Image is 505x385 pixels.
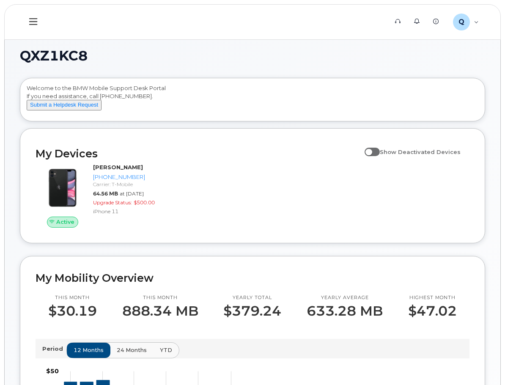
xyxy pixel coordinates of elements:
div: Welcome to the BMW Mobile Support Desk Portal If you need assistance, call [PHONE_NUMBER]. [27,84,478,118]
p: $47.02 [408,303,457,319]
a: Submit a Helpdesk Request [27,101,102,108]
div: [PHONE_NUMBER] [93,173,170,181]
p: 888.34 MB [122,303,198,319]
span: Show Deactivated Devices [380,148,461,155]
span: 24 months [117,346,147,354]
a: Active[PERSON_NAME][PHONE_NUMBER]Carrier: T-Mobile64.56 MBat [DATE]Upgrade Status:$500.00iPhone 11 [36,163,173,228]
input: Show Deactivated Devices [365,144,371,151]
h2: My Mobility Overview [36,272,469,284]
p: 633.28 MB [307,303,383,319]
span: YTD [160,346,172,354]
p: $379.24 [223,303,281,319]
button: Submit a Helpdesk Request [27,100,102,110]
p: Highest month [408,294,457,301]
span: QXZ1KC8 [20,49,88,62]
p: This month [122,294,198,301]
p: $30.19 [48,303,97,319]
strong: [PERSON_NAME] [93,164,143,170]
p: Period [42,345,66,353]
div: Carrier: T-Mobile [93,181,170,188]
div: iPhone 11 [93,208,170,215]
span: at [DATE] [120,190,144,197]
img: iPhone_11.jpg [42,168,83,208]
span: 64.56 MB [93,190,118,197]
span: Upgrade Status: [93,199,132,206]
p: Yearly total [223,294,281,301]
tspan: $50 [46,367,59,375]
p: This month [48,294,97,301]
span: Active [56,218,74,226]
p: Yearly average [307,294,383,301]
h2: My Devices [36,147,360,160]
span: $500.00 [134,199,155,206]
